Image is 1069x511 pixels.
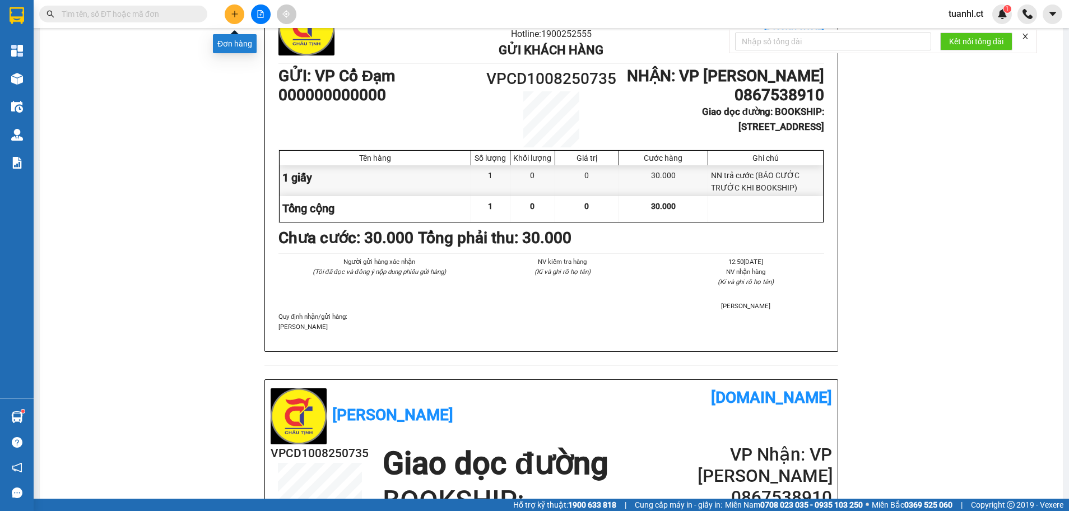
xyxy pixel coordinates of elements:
li: [PERSON_NAME] [668,301,824,311]
h1: 0867538910 [620,86,824,105]
img: logo.jpg [271,388,327,444]
sup: 1 [21,410,25,413]
div: Khối lượng [513,154,552,162]
span: question-circle [12,437,22,448]
b: GỬI : VP Cổ Đạm [278,67,395,85]
button: aim [277,4,296,24]
img: warehouse-icon [11,101,23,113]
h2: VPCD1008250735 [271,444,369,463]
span: tuanhl.ct [940,7,992,21]
span: Tổng cộng [282,202,334,215]
span: close [1021,32,1029,40]
div: Ghi chú [711,154,820,162]
sup: 1 [1003,5,1011,13]
strong: 1900 633 818 [568,500,616,509]
i: (Kí và ghi rõ họ tên) [534,268,591,276]
span: Hỗ trợ kỹ thuật: [513,499,616,511]
span: Miền Nam [725,499,863,511]
div: Cước hàng [622,154,705,162]
div: 30.000 [619,165,708,196]
h2: 0867538910 [698,487,832,508]
span: copyright [1007,501,1015,509]
span: | [625,499,626,511]
span: plus [231,10,239,18]
div: 1 giấy [280,165,471,196]
b: Chưa cước : 30.000 [278,229,413,247]
span: Miền Bắc [872,499,952,511]
img: phone-icon [1022,9,1033,19]
i: (Kí và ghi rõ họ tên) [718,278,774,286]
h1: VPCD1008250735 [483,67,620,91]
strong: 0369 525 060 [904,500,952,509]
b: [DOMAIN_NAME] [711,388,832,407]
div: 0 [555,165,619,196]
li: NV nhận hàng [668,267,824,277]
b: Tổng phải thu: 30.000 [418,229,571,247]
h1: 000000000000 [278,86,483,105]
span: Cung cấp máy in - giấy in: [635,499,722,511]
span: | [961,499,963,511]
img: icon-new-feature [997,9,1007,19]
b: Gửi khách hàng [499,43,603,57]
div: NN trả cước (BÁO CƯỚC TRƯỚC KHI BOOKSHIP) [708,165,823,196]
span: message [12,487,22,498]
li: Người gửi hàng xác nhận [301,257,457,267]
div: Đơn hàng [213,34,257,53]
span: 30.000 [651,202,676,211]
span: 0 [530,202,534,211]
input: Tìm tên, số ĐT hoặc mã đơn [62,8,194,20]
button: file-add [251,4,271,24]
div: Số lượng [474,154,507,162]
span: Kết nối tổng đài [949,35,1003,48]
b: [PERSON_NAME] [332,406,453,424]
input: Nhập số tổng đài [735,32,931,50]
div: Tên hàng [282,154,468,162]
p: [PERSON_NAME] [278,322,824,332]
span: file-add [257,10,264,18]
span: aim [282,10,290,18]
div: Quy định nhận/gửi hàng : [278,312,824,332]
b: NHẬN : VP [PERSON_NAME] [627,67,824,85]
div: 0 [510,165,555,196]
img: logo-vxr [10,7,24,24]
li: Hotline: 1900252555 [369,27,733,41]
div: 1 [471,165,510,196]
span: 0 [584,202,589,211]
li: 12:50[DATE] [668,257,824,267]
img: warehouse-icon [11,73,23,85]
b: Giao dọc đường: BOOKSHIP: [STREET_ADDRESS] [702,106,824,132]
i: (Tôi đã đọc và đồng ý nộp dung phiếu gửi hàng) [313,268,446,276]
button: plus [225,4,244,24]
span: search [47,10,54,18]
button: caret-down [1043,4,1062,24]
strong: 0708 023 035 - 0935 103 250 [760,500,863,509]
h2: VP Nhận: VP [PERSON_NAME] [698,444,832,487]
span: 1 [1005,5,1009,13]
span: caret-down [1048,9,1058,19]
img: solution-icon [11,157,23,169]
img: warehouse-icon [11,411,23,423]
div: Giá trị [558,154,616,162]
img: dashboard-icon [11,45,23,57]
img: warehouse-icon [11,129,23,141]
span: notification [12,462,22,473]
button: Kết nối tổng đài [940,32,1012,50]
h1: Giao dọc đường [383,444,697,483]
span: 1 [488,202,492,211]
li: NV kiểm tra hàng [484,257,640,267]
span: ⚪️ [866,503,869,507]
